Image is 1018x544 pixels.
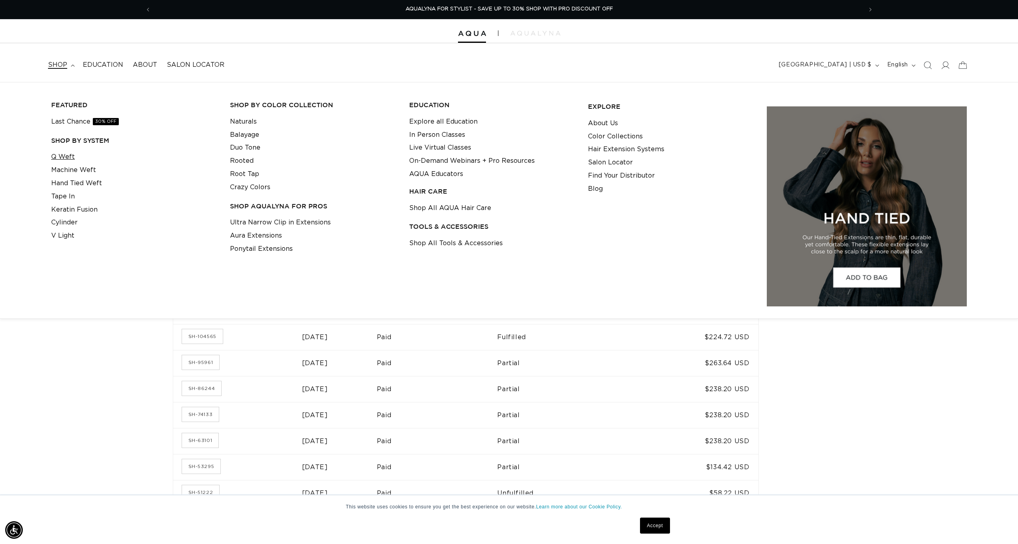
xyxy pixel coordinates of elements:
span: English [887,61,908,69]
a: Color Collections [588,130,643,143]
span: [GEOGRAPHIC_DATA] | USD $ [779,61,872,69]
span: 30% OFF [93,118,119,125]
time: [DATE] [302,490,328,496]
a: Find Your Distributor [588,169,655,182]
a: Duo Tone [230,141,260,154]
a: Salon Locator [162,56,229,74]
span: Education [83,61,123,69]
button: Previous announcement [139,2,157,17]
a: Explore all Education [409,115,478,128]
a: Root Tap [230,168,259,181]
a: Live Virtual Classes [409,141,471,154]
h3: FEATURED [51,101,218,109]
a: Cylinder [51,216,78,229]
a: In Person Classes [409,128,465,142]
img: Aqua Hair Extensions [458,31,486,36]
iframe: Chat Widget [978,506,1018,544]
p: This website uses cookies to ensure you get the best experience on our website. [346,503,672,510]
a: Order number SH-51222 [182,485,220,500]
a: Last Chance30% OFF [51,115,119,128]
td: Paid [377,480,498,506]
a: Salon Locator [588,156,633,169]
td: Paid [377,428,498,454]
a: Accept [640,518,670,534]
td: Partial [497,454,642,480]
td: Paid [377,402,498,428]
a: Shop All AQUA Hair Care [409,202,491,215]
td: Partial [497,376,642,402]
td: $224.72 USD [642,324,758,350]
a: AQUA Educators [409,168,463,181]
div: Accessibility Menu [5,521,23,539]
a: Keratin Fusion [51,203,98,216]
td: Paid [377,376,498,402]
a: Ponytail Extensions [230,242,293,256]
img: aqualyna.com [510,31,560,36]
span: shop [48,61,67,69]
a: Rooted [230,154,254,168]
a: Machine Weft [51,164,96,177]
h3: Shop by Color Collection [230,101,396,109]
td: Unfulfilled [497,480,642,506]
a: Order number SH-63101 [182,433,219,448]
td: Paid [377,350,498,376]
a: Order number SH-104565 [182,329,223,344]
a: Order number SH-74133 [182,407,219,422]
a: Hand Tied Weft [51,177,102,190]
td: $134.42 USD [642,454,758,480]
h3: EDUCATION [409,101,576,109]
button: English [882,58,919,73]
td: Fulfilled [497,324,642,350]
span: Salon Locator [167,61,224,69]
td: Partial [497,428,642,454]
a: Learn more about our Cookie Policy. [536,504,622,510]
td: Paid [377,324,498,350]
time: [DATE] [302,464,328,470]
time: [DATE] [302,334,328,340]
time: [DATE] [302,360,328,366]
a: Order number SH-53295 [182,459,221,474]
h3: Shop AquaLyna for Pros [230,202,396,210]
a: Ultra Narrow Clip in Extensions [230,216,331,229]
h3: HAIR CARE [409,187,576,196]
h3: EXPLORE [588,102,754,111]
a: Education [78,56,128,74]
time: [DATE] [302,386,328,392]
span: About [133,61,157,69]
a: About [128,56,162,74]
td: Partial [497,350,642,376]
td: Paid [377,454,498,480]
a: Q Weft [51,150,75,164]
a: Naturals [230,115,257,128]
h3: TOOLS & ACCESSORIES [409,222,576,231]
button: [GEOGRAPHIC_DATA] | USD $ [774,58,882,73]
a: On-Demand Webinars + Pro Resources [409,154,535,168]
button: Next announcement [862,2,879,17]
td: $238.20 USD [642,428,758,454]
a: Order number SH-95961 [182,355,220,370]
a: Tape In [51,190,75,203]
summary: Search [919,56,936,74]
a: Hair Extension Systems [588,143,664,156]
a: Aura Extensions [230,229,282,242]
td: $263.64 USD [642,350,758,376]
summary: shop [43,56,78,74]
a: Blog [588,182,603,196]
h3: SHOP BY SYSTEM [51,136,218,145]
td: $238.20 USD [642,376,758,402]
a: Crazy Colors [230,181,270,194]
a: V Light [51,229,74,242]
time: [DATE] [302,438,328,444]
td: Partial [497,402,642,428]
td: $58.22 USD [642,480,758,506]
a: Order number SH-86244 [182,381,222,396]
time: [DATE] [302,412,328,418]
a: Balayage [230,128,259,142]
span: AQUALYNA FOR STYLIST - SAVE UP TO 30% SHOP WITH PRO DISCOUNT OFF [406,6,613,12]
a: About Us [588,117,618,130]
td: $238.20 USD [642,402,758,428]
a: Shop All Tools & Accessories [409,237,503,250]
